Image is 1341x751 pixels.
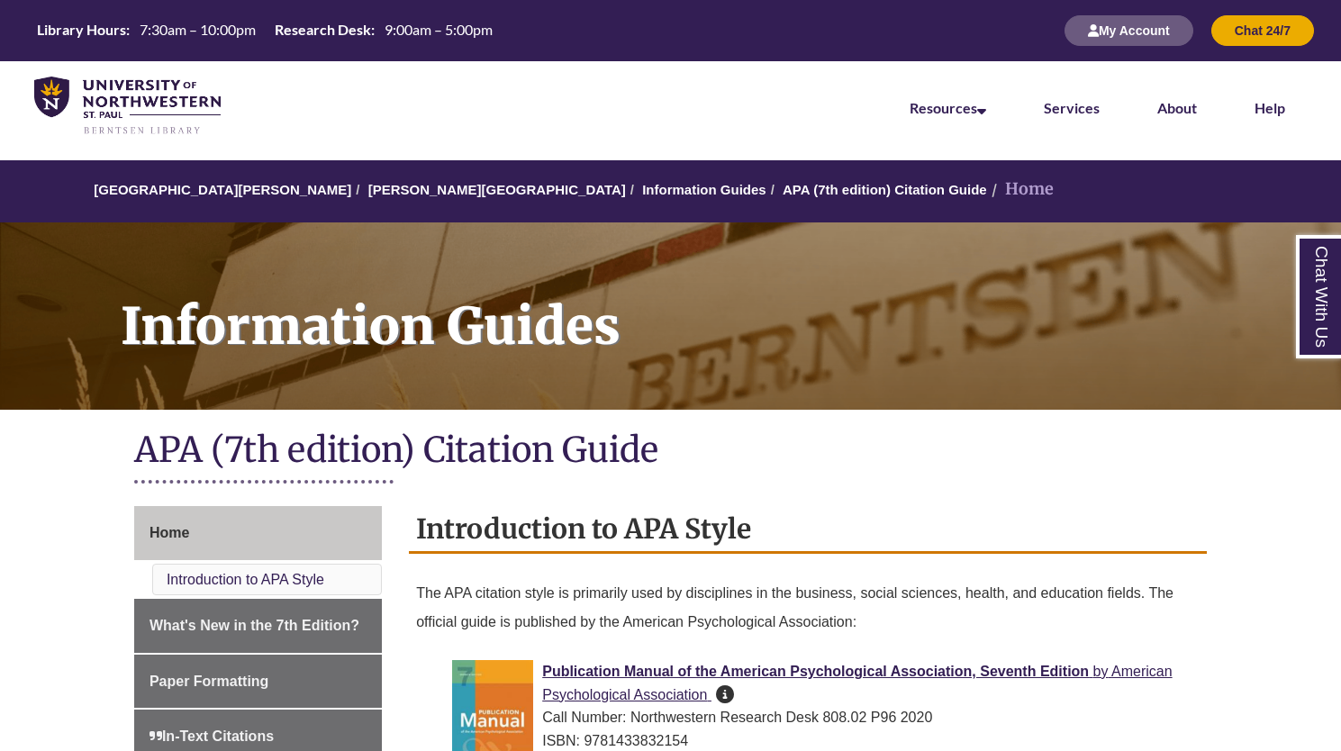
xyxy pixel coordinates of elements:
span: 7:30am – 10:00pm [140,21,256,38]
div: Call Number: Northwestern Research Desk 808.02 P96 2020 [452,706,1192,729]
h2: Introduction to APA Style [409,506,1207,554]
span: by [1093,664,1109,679]
span: Paper Formatting [150,674,268,689]
span: Publication Manual of the American Psychological Association, Seventh Edition [542,664,1089,679]
button: Chat 24/7 [1211,15,1314,46]
span: In-Text Citations [150,728,274,744]
a: Resources [910,99,986,116]
a: Help [1255,99,1285,116]
button: My Account [1065,15,1193,46]
a: Home [134,506,382,560]
th: Research Desk: [267,20,377,40]
a: Introduction to APA Style [167,572,324,587]
a: My Account [1065,23,1193,38]
span: American Psychological Association [542,664,1172,702]
a: [GEOGRAPHIC_DATA][PERSON_NAME] [94,182,351,197]
a: Information Guides [642,182,766,197]
a: Services [1044,99,1100,116]
span: Home [150,525,189,540]
a: What's New in the 7th Edition? [134,599,382,653]
a: [PERSON_NAME][GEOGRAPHIC_DATA] [368,182,626,197]
a: Publication Manual of the American Psychological Association, Seventh Edition by American Psychol... [542,664,1172,702]
table: Hours Today [30,20,500,40]
a: About [1157,99,1197,116]
th: Library Hours: [30,20,132,40]
span: What's New in the 7th Edition? [150,618,359,633]
span: 9:00am – 5:00pm [385,21,493,38]
h1: Information Guides [101,222,1341,386]
img: UNWSP Library Logo [34,77,221,136]
li: Home [987,176,1054,203]
p: The APA citation style is primarily used by disciplines in the business, social sciences, health,... [416,572,1200,644]
a: Chat 24/7 [1211,23,1314,38]
a: Paper Formatting [134,655,382,709]
h1: APA (7th edition) Citation Guide [134,428,1207,475]
a: APA (7th edition) Citation Guide [783,182,987,197]
a: Hours Today [30,20,500,41]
